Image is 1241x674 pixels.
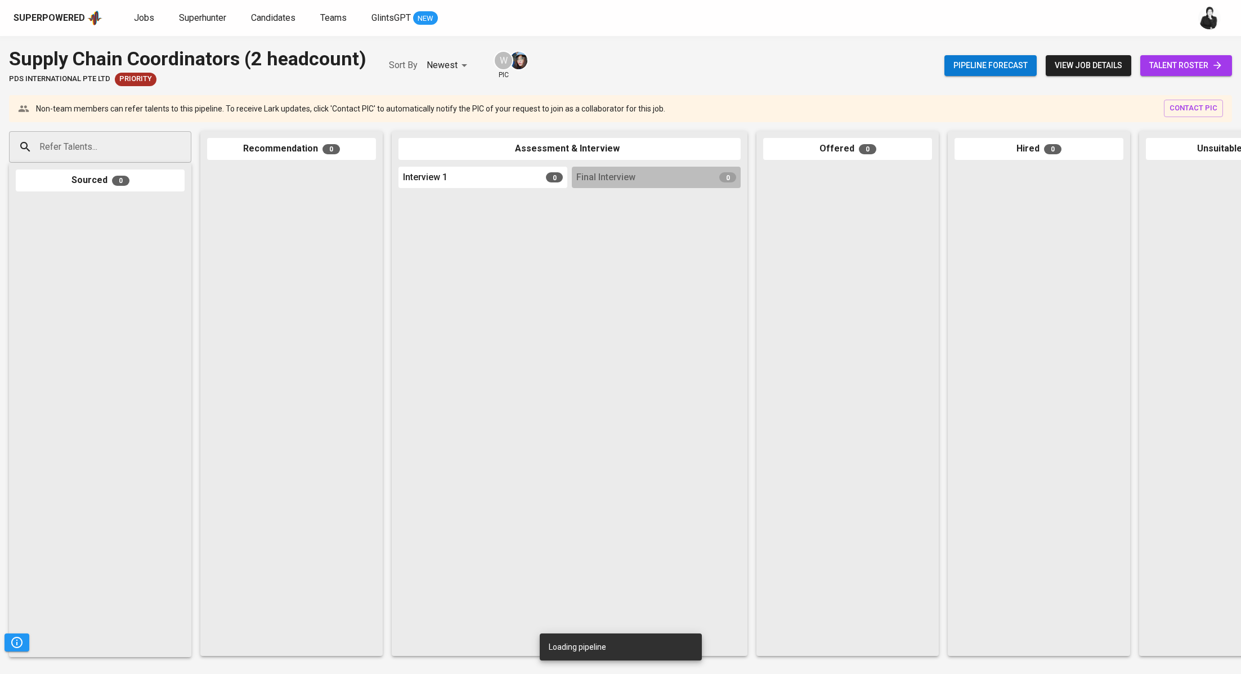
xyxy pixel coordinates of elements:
[5,633,29,651] button: Pipeline Triggers
[179,12,226,23] span: Superhunter
[134,12,154,23] span: Jobs
[576,171,635,184] span: Final Interview
[549,637,606,657] div: Loading pipeline
[389,59,418,72] p: Sort By
[371,12,411,23] span: GlintsGPT
[1149,59,1223,73] span: talent roster
[36,103,665,114] p: Non-team members can refer talents to this pipeline. To receive Lark updates, click 'Contact PIC'...
[1046,55,1131,76] button: view job details
[494,51,513,80] div: pic
[1164,100,1223,117] button: contact pic
[9,45,366,73] div: Supply Chain Coordinators (2 headcount)
[427,59,458,72] p: Newest
[371,11,438,25] a: GlintsGPT NEW
[1044,144,1061,154] span: 0
[953,59,1028,73] span: Pipeline forecast
[112,176,129,186] span: 0
[322,144,340,154] span: 0
[185,146,187,148] button: Open
[207,138,376,160] div: Recommendation
[719,172,736,182] span: 0
[134,11,156,25] a: Jobs
[87,10,102,26] img: app logo
[427,55,471,76] div: Newest
[115,73,156,86] div: New Job received from Demand Team
[14,10,102,26] a: Superpoweredapp logo
[320,12,347,23] span: Teams
[398,138,741,160] div: Assessment & Interview
[320,11,349,25] a: Teams
[14,12,85,25] div: Superpowered
[510,52,527,69] img: diazagista@glints.com
[413,13,438,24] span: NEW
[859,144,876,154] span: 0
[251,12,295,23] span: Candidates
[494,51,513,70] div: W
[546,172,563,182] span: 0
[115,74,156,84] span: Priority
[403,171,447,184] span: Interview 1
[1170,102,1217,115] span: contact pic
[9,74,110,84] span: PDS International Pte Ltd
[1198,7,1221,29] img: medwi@glints.com
[179,11,229,25] a: Superhunter
[16,169,185,191] div: Sourced
[251,11,298,25] a: Candidates
[763,138,932,160] div: Offered
[955,138,1123,160] div: Hired
[1055,59,1122,73] span: view job details
[944,55,1037,76] button: Pipeline forecast
[1140,55,1232,76] a: talent roster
